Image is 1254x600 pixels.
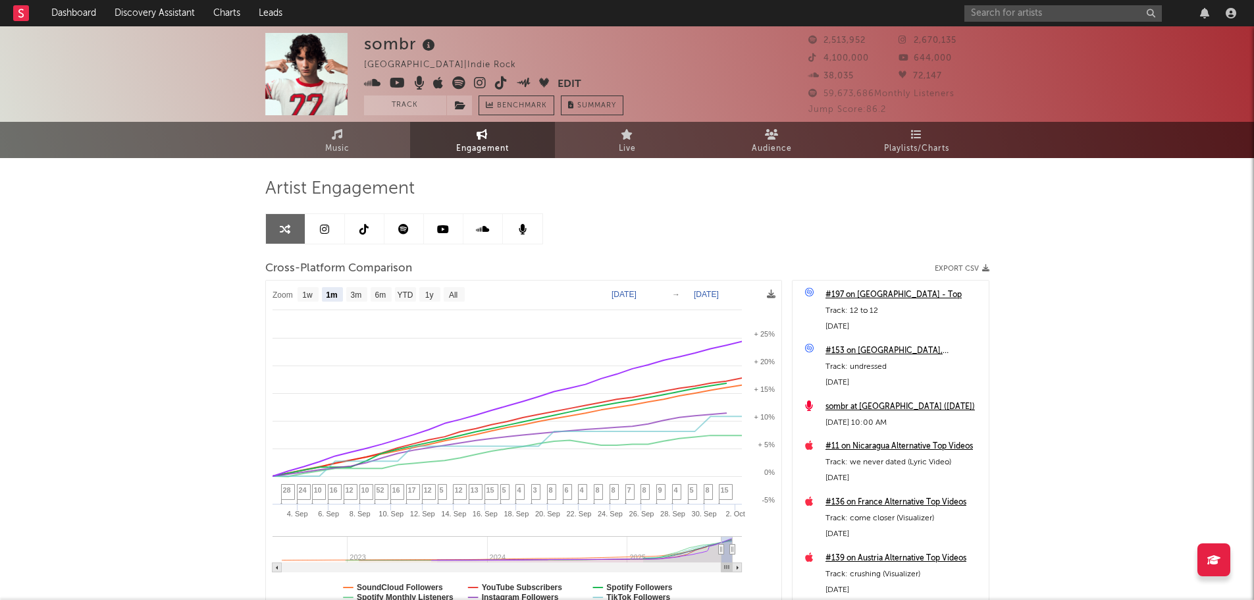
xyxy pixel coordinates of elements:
span: 16 [392,486,400,494]
text: 16. Sep [472,510,497,518]
text: 3m [350,290,361,300]
span: 5 [440,486,444,494]
span: 13 [471,486,479,494]
text: 26. Sep [629,510,654,518]
text: Zoom [273,290,293,300]
span: 5 [690,486,694,494]
div: sombr at [GEOGRAPHIC_DATA] ([DATE]) [825,399,982,415]
button: Edit [558,76,581,93]
div: [GEOGRAPHIC_DATA] | Indie Rock [364,57,531,73]
span: 4 [674,486,678,494]
text: + 25% [754,330,775,338]
span: 16 [330,486,338,494]
span: 8 [642,486,646,494]
div: Track: crushing (Visualizer) [825,566,982,582]
text: 10. Sep [379,510,404,518]
span: Summary [577,102,616,109]
span: Playlists/Charts [884,141,949,157]
text: [DATE] [612,290,637,299]
span: Cross-Platform Comparison [265,261,412,277]
span: 59,673,686 Monthly Listeners [808,90,954,98]
span: 2,513,952 [808,36,866,45]
text: + 15% [754,385,775,393]
div: Track: undressed [825,359,982,375]
span: 2,670,135 [899,36,956,45]
span: 8 [706,486,710,494]
a: #197 on [GEOGRAPHIC_DATA] - Top [825,287,982,303]
span: 38,035 [808,72,854,80]
text: 28. Sep [660,510,685,518]
span: Jump Score: 86.2 [808,105,886,114]
div: [DATE] [825,526,982,542]
text: + 20% [754,358,775,366]
span: Engagement [456,141,509,157]
text: 18. Sep [504,510,529,518]
span: 9 [658,486,662,494]
div: [DATE] 10:00 AM [825,415,982,431]
span: 3 [533,486,537,494]
text: 20. Sep [535,510,560,518]
div: Track: come closer (Visualizer) [825,510,982,526]
a: Music [265,122,410,158]
span: 12 [455,486,463,494]
text: [DATE] [694,290,719,299]
span: 6 [565,486,569,494]
div: Track: we never dated (Lyric Video) [825,454,982,470]
text: 24. Sep [598,510,623,518]
text: 12. Sep [409,510,434,518]
text: 8. Sep [349,510,370,518]
button: Summary [561,95,623,115]
span: 72,147 [899,72,942,80]
a: #11 on Nicaragua Alternative Top Videos [825,439,982,454]
div: sombr [364,33,438,55]
text: 6. Sep [318,510,339,518]
text: YTD [397,290,413,300]
text: → [672,290,680,299]
span: 52 [377,486,384,494]
span: 12 [424,486,432,494]
span: 8 [596,486,600,494]
span: 4 [517,486,521,494]
span: 15 [721,486,729,494]
text: YouTube Subscribers [481,583,562,592]
span: 4 [580,486,584,494]
span: 8 [549,486,553,494]
text: -5% [762,496,775,504]
span: 10 [361,486,369,494]
a: Engagement [410,122,555,158]
text: 1y [425,290,433,300]
text: 4. Sep [286,510,307,518]
span: Artist Engagement [265,181,415,197]
a: Benchmark [479,95,554,115]
div: [DATE] [825,375,982,391]
a: Live [555,122,700,158]
a: #153 on [GEOGRAPHIC_DATA], [GEOGRAPHIC_DATA] [825,343,982,359]
span: 17 [408,486,416,494]
button: Track [364,95,446,115]
span: 7 [627,486,631,494]
span: 28 [283,486,291,494]
text: 6m [375,290,386,300]
span: 4,100,000 [808,54,869,63]
text: + 5% [758,441,775,449]
button: Export CSV [935,265,989,273]
span: 8 [612,486,615,494]
text: + 10% [754,413,775,421]
a: #136 on France Alternative Top Videos [825,495,982,510]
text: 14. Sep [441,510,466,518]
div: [DATE] [825,319,982,335]
a: Audience [700,122,845,158]
span: Benchmark [497,98,547,114]
text: Spotify Followers [606,583,672,592]
span: Music [325,141,350,157]
text: SoundCloud Followers [357,583,443,592]
a: #139 on Austria Alternative Top Videos [825,551,982,566]
span: 24 [299,486,307,494]
span: Live [619,141,636,157]
text: 0% [764,468,775,476]
text: 2. Oct [725,510,745,518]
